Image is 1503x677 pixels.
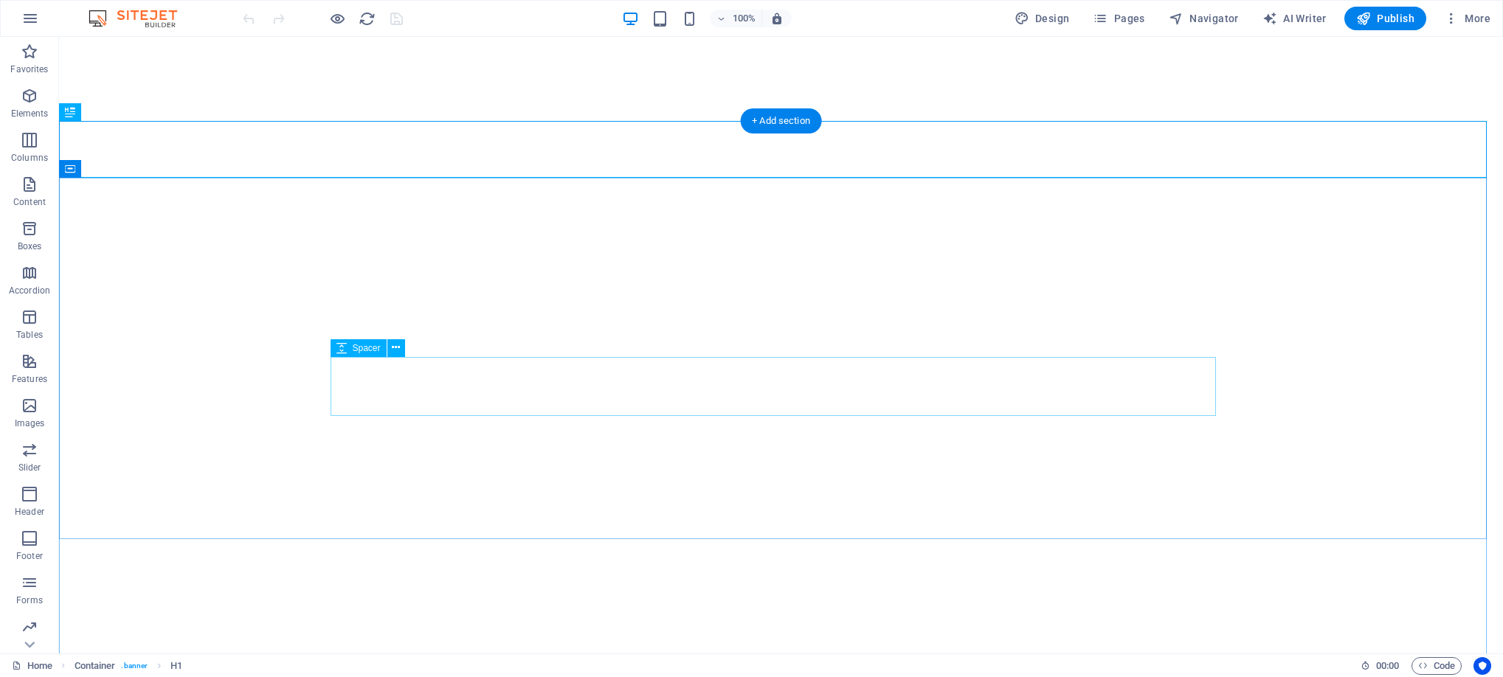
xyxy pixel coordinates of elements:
[121,657,148,675] span: . banner
[358,10,376,27] button: reload
[10,63,48,75] p: Favorites
[710,10,762,27] button: 100%
[85,10,196,27] img: Editor Logo
[1257,7,1333,30] button: AI Writer
[16,550,43,562] p: Footer
[732,10,756,27] h6: 100%
[15,506,44,518] p: Header
[1087,7,1150,30] button: Pages
[1418,657,1455,675] span: Code
[18,240,42,252] p: Boxes
[1262,11,1327,26] span: AI Writer
[75,657,116,675] span: Click to select. Double-click to edit
[9,285,50,296] p: Accordion
[1356,11,1414,26] span: Publish
[16,329,43,341] p: Tables
[1344,7,1426,30] button: Publish
[740,108,822,133] div: + Add section
[1093,11,1144,26] span: Pages
[353,344,381,353] span: Spacer
[16,594,43,606] p: Forms
[1473,657,1491,675] button: Usercentrics
[1169,11,1239,26] span: Navigator
[75,657,183,675] nav: breadcrumb
[770,12,784,25] i: On resize automatically adjust zoom level to fit chosen device.
[12,373,47,385] p: Features
[1386,660,1389,671] span: :
[12,657,52,675] a: Click to cancel selection. Double-click to open Pages
[1163,7,1245,30] button: Navigator
[13,196,46,208] p: Content
[359,10,376,27] i: Reload page
[1438,7,1496,30] button: More
[1444,11,1490,26] span: More
[1015,11,1070,26] span: Design
[170,657,182,675] span: Click to select. Double-click to edit
[1009,7,1076,30] div: Design (Ctrl+Alt+Y)
[1412,657,1462,675] button: Code
[15,417,45,429] p: Images
[328,10,346,27] button: Click here to leave preview mode and continue editing
[1376,657,1399,675] span: 00 00
[18,462,41,473] p: Slider
[1361,657,1400,675] h6: Session time
[11,152,48,164] p: Columns
[1009,7,1076,30] button: Design
[11,108,49,119] p: Elements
